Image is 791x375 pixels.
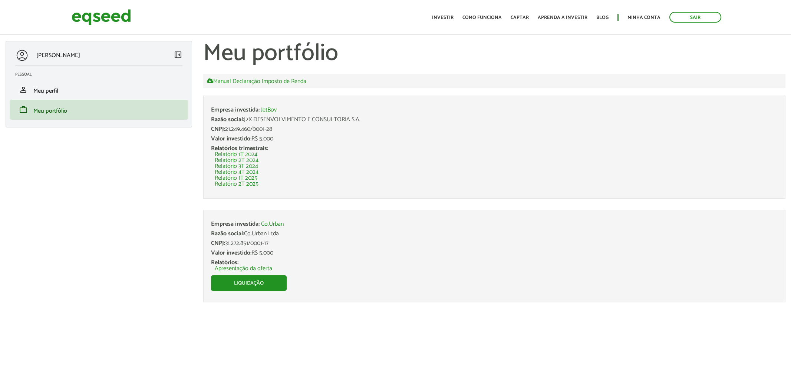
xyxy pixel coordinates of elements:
span: person [19,85,28,94]
span: CNPJ: [211,238,225,248]
span: Valor investido: [211,134,251,144]
div: Co.Urban Ltda [211,231,778,237]
span: Meu perfil [33,86,58,96]
p: [PERSON_NAME] [36,52,80,59]
a: Manual Declaração Imposto de Renda [207,78,306,84]
li: Meu portfólio [10,100,188,120]
a: Sair [669,12,721,23]
span: Razão social: [211,115,244,125]
a: Relatório 1T 2024 [215,152,257,157]
span: work [19,105,28,114]
span: CNPJ: [211,124,225,134]
a: Liquidação [211,275,287,291]
a: Investir [432,15,454,20]
a: workMeu portfólio [15,105,182,114]
h1: Meu portfólio [203,41,785,67]
a: Apresentação da oferta [215,266,272,272]
a: Relatório 1T 2025 [215,175,257,181]
a: Co.Urban [261,221,284,227]
div: R$ 5.000 [211,250,778,256]
div: 31.272.851/0001-17 [211,240,778,246]
div: R$ 5.000 [211,136,778,142]
a: Colapsar menu [174,50,182,61]
img: EqSeed [72,7,131,27]
div: 21.249.460/0001-28 [211,126,778,132]
span: Empresa investida: [211,219,260,229]
span: Razão social: [211,229,244,239]
span: Valor investido: [211,248,251,258]
span: Meu portfólio [33,106,67,116]
a: Minha conta [627,15,660,20]
a: Captar [511,15,529,20]
li: Meu perfil [10,80,188,100]
span: Relatórios trimestrais: [211,143,268,153]
a: JetBov [261,107,277,113]
div: J2X DESENVOLVIMENTO E CONSULTORIA S.A. [211,117,778,123]
a: Relatório 3T 2024 [215,163,258,169]
a: Relatório 4T 2024 [215,169,258,175]
a: Blog [596,15,609,20]
span: left_panel_close [174,50,182,59]
a: Aprenda a investir [538,15,587,20]
a: Relatório 2T 2024 [215,157,258,163]
h2: Pessoal [15,72,188,77]
a: Relatório 2T 2025 [215,181,258,187]
span: Relatórios: [211,258,238,268]
a: personMeu perfil [15,85,182,94]
span: Empresa investida: [211,105,260,115]
a: Como funciona [462,15,502,20]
